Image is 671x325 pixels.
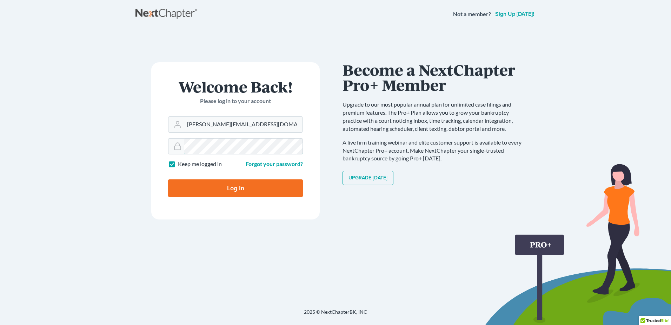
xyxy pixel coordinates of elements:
[168,97,303,105] p: Please log in to your account
[343,139,529,163] p: A live firm training webinar and elite customer support is available to every NextChapter Pro+ ac...
[135,308,536,321] div: 2025 © NextChapterBK, INC
[168,79,303,94] h1: Welcome Back!
[178,160,222,168] label: Keep me logged in
[343,101,529,133] p: Upgrade to our most popular annual plan for unlimited case filings and premium features. The Pro+...
[453,10,491,18] strong: Not a member?
[168,179,303,197] input: Log In
[343,171,393,185] a: Upgrade [DATE]
[494,11,536,17] a: Sign up [DATE]!
[246,160,303,167] a: Forgot your password?
[343,62,529,92] h1: Become a NextChapter Pro+ Member
[184,117,303,132] input: Email Address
